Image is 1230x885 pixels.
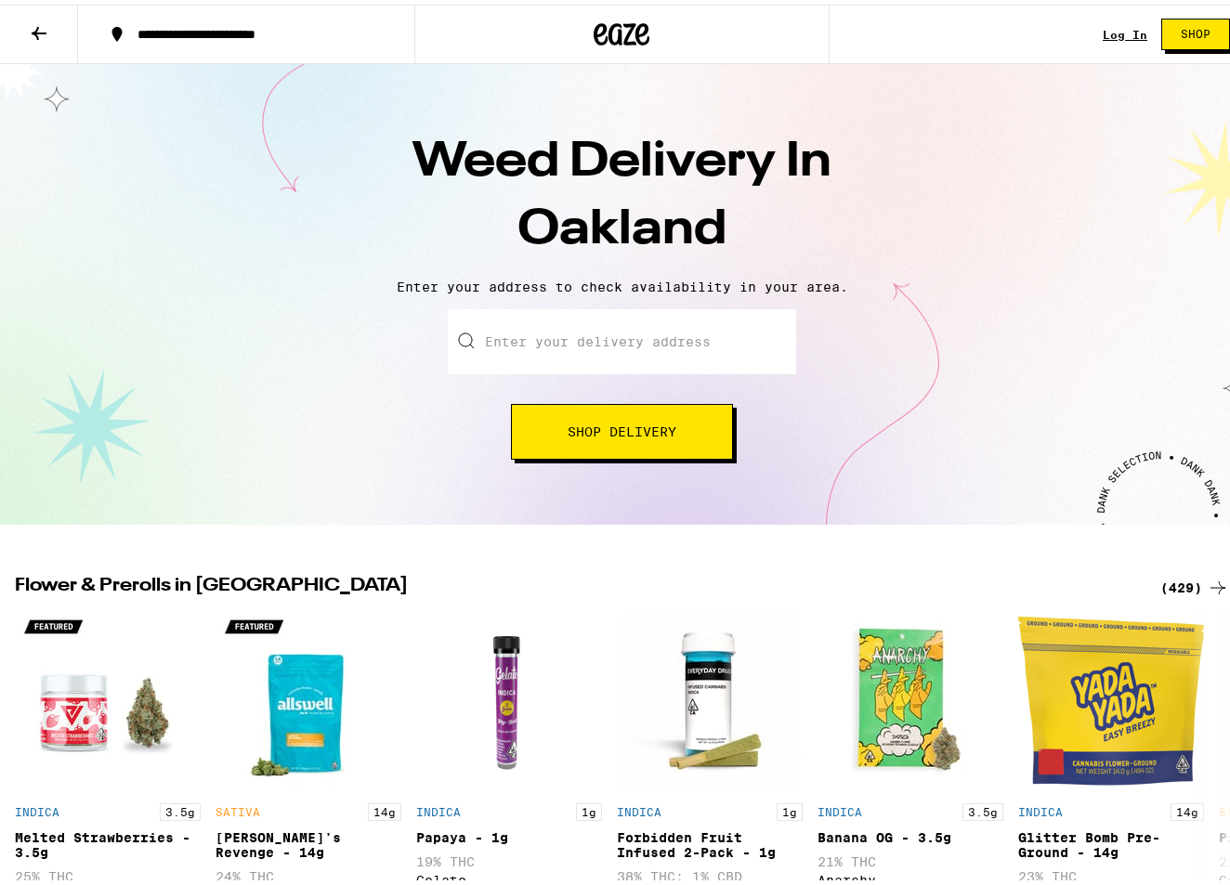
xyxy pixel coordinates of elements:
img: Yada Yada - Glitter Bomb Pre-Ground - 14g [1018,604,1204,789]
p: 14g [368,799,401,816]
div: Melted Strawberries - 3.5g [15,826,201,855]
p: 1g [576,799,602,816]
input: Enter your delivery address [448,305,796,370]
div: [PERSON_NAME]'s Revenge - 14g [216,826,401,855]
button: Shop Delivery [511,399,733,455]
p: 3.5g [160,799,201,816]
button: Shop [1161,14,1230,46]
div: Forbidden Fruit Infused 2-Pack - 1g [617,826,803,855]
p: INDICA [416,801,461,813]
img: Ember Valley - Melted Strawberries - 3.5g [15,604,201,789]
img: Gelato - Papaya - 1g [416,604,602,789]
p: Enter your address to check availability in your area. [19,275,1225,290]
div: Anarchy [818,868,1003,883]
div: Banana OG - 3.5g [818,826,1003,840]
p: INDICA [617,801,661,813]
div: Glitter Bomb Pre-Ground - 14g [1018,826,1204,855]
img: Anarchy - Banana OG - 3.5g [818,604,1003,789]
p: 3.5g [962,799,1003,816]
h1: Weed Delivery In [297,124,948,260]
p: 23% THC [1018,865,1204,879]
div: Papaya - 1g [416,826,602,840]
span: Shop [1181,24,1210,35]
img: Everyday - Forbidden Fruit Infused 2-Pack - 1g [617,604,803,789]
p: 19% THC [416,850,602,865]
span: Oakland [517,202,726,250]
a: Log In [1103,24,1147,36]
p: 1g [777,799,803,816]
p: 24% THC [216,865,401,879]
p: 14g [1171,799,1204,816]
p: INDICA [818,801,862,813]
p: INDICA [1018,801,1063,813]
p: 25% THC [15,865,201,879]
p: INDICA [15,801,59,813]
a: (429) [1160,572,1229,594]
img: Allswell - Jack's Revenge - 14g [216,604,401,789]
p: SATIVA [216,801,260,813]
span: Shop Delivery [568,421,676,434]
p: 38% THC: 1% CBD [617,865,803,879]
p: 21% THC [818,850,1003,865]
h2: Flower & Prerolls in [GEOGRAPHIC_DATA] [15,572,1138,594]
div: Gelato [416,868,602,883]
